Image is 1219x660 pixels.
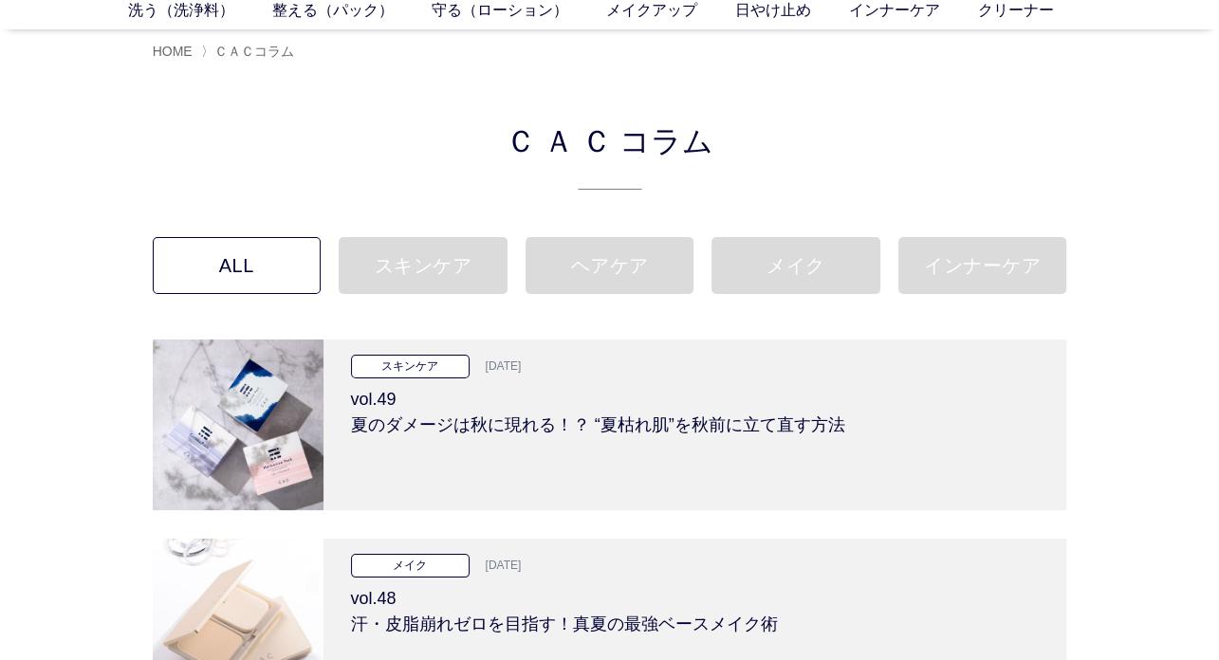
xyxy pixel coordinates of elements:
[153,117,1067,190] h2: ＣＡＣ
[351,355,470,378] p: スキンケア
[619,117,713,162] span: コラム
[526,237,693,294] a: ヘアケア
[201,43,299,61] li: 〉
[898,237,1066,294] a: インナーケア
[351,378,1040,438] h3: vol.49 夏のダメージは秋に現れる！？ “夏枯れ肌”を秋前に立て直す方法
[153,237,321,294] a: ALL
[153,339,323,510] img: 夏のダメージは秋に現れる！？ “夏枯れ肌”を秋前に立て直す方法
[339,237,507,294] a: スキンケア
[214,44,294,59] a: ＣＡＣコラム
[474,556,522,577] p: [DATE]
[474,357,522,377] p: [DATE]
[351,554,470,577] p: メイク
[711,237,879,294] a: メイク
[153,44,193,59] a: HOME
[153,339,1067,510] a: 夏のダメージは秋に現れる！？ “夏枯れ肌”を秋前に立て直す方法 スキンケア [DATE] vol.49夏のダメージは秋に現れる！？ “夏枯れ肌”を秋前に立て直す方法
[351,577,1040,637] h3: vol.48 汗・皮脂崩れゼロを目指す！真夏の最強ベースメイク術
